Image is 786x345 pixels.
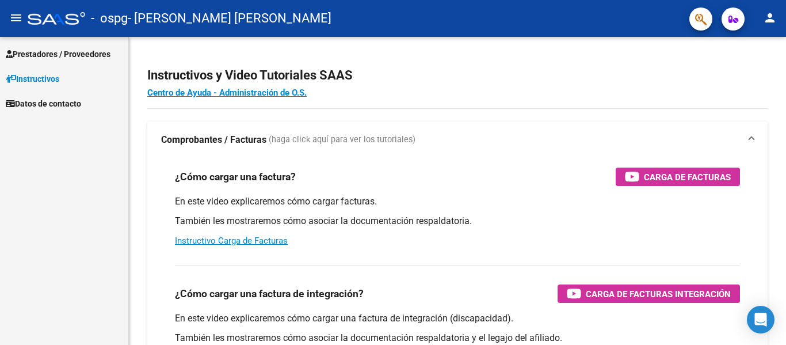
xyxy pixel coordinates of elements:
[175,332,740,344] p: También les mostraremos cómo asociar la documentación respaldatoria y el legajo del afiliado.
[175,286,364,302] h3: ¿Cómo cargar una factura de integración?
[763,11,777,25] mat-icon: person
[6,73,59,85] span: Instructivos
[128,6,331,31] span: - [PERSON_NAME] [PERSON_NAME]
[747,306,774,333] div: Open Intercom Messenger
[161,134,266,146] strong: Comprobantes / Facturas
[6,48,110,60] span: Prestadores / Proveedores
[269,134,415,146] span: (haga click aquí para ver los tutoriales)
[616,168,740,186] button: Carga de Facturas
[6,97,81,110] span: Datos de contacto
[9,11,23,25] mat-icon: menu
[91,6,128,31] span: - ospg
[558,285,740,303] button: Carga de Facturas Integración
[147,88,307,98] a: Centro de Ayuda - Administración de O.S.
[175,236,288,246] a: Instructivo Carga de Facturas
[175,215,740,228] p: También les mostraremos cómo asociar la documentación respaldatoria.
[586,287,731,301] span: Carga de Facturas Integración
[147,65,768,86] h2: Instructivos y Video Tutoriales SAAS
[175,312,740,325] p: En este video explicaremos cómo cargar una factura de integración (discapacidad).
[175,169,296,185] h3: ¿Cómo cargar una factura?
[644,170,731,184] span: Carga de Facturas
[147,122,768,158] mat-expansion-panel-header: Comprobantes / Facturas (haga click aquí para ver los tutoriales)
[175,195,740,208] p: En este video explicaremos cómo cargar facturas.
